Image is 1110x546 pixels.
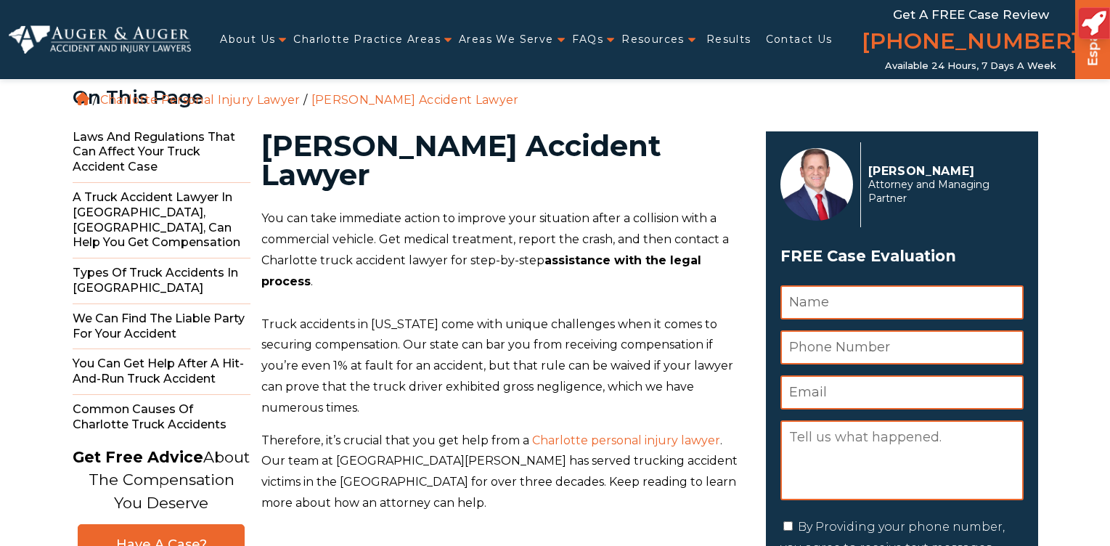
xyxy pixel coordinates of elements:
[76,92,89,105] a: Home
[73,304,250,350] span: We Can Find the Liable Party for Your Accident
[261,211,729,267] span: You can take immediate action to improve your situation after a collision with a commercial vehic...
[73,123,250,183] span: Laws and Regulations that Can Affect Your Truck Accident Case
[73,395,250,440] span: Common Causes of Charlotte Truck Accidents
[868,164,1016,178] p: [PERSON_NAME]
[780,243,1024,270] span: FREE Case Evaluation
[100,93,301,107] a: Charlotte Personal Injury Lawyer
[293,25,441,54] a: Charlotte Practice Areas
[73,183,250,258] span: A Truck Accident Lawyer in [GEOGRAPHIC_DATA], [GEOGRAPHIC_DATA], Can Help You Get Compensation
[780,148,853,221] img: Herbert Auger
[261,317,733,415] span: Truck accidents in [US_STATE] come with unique challenges when it comes to securing compensation....
[308,93,523,107] li: [PERSON_NAME] Accident Lawyer
[621,25,685,54] a: Resources
[9,25,191,53] img: Auger & Auger Accident and Injury Lawyers Logo
[780,285,1024,319] input: Name
[459,25,554,54] a: Areas We Serve
[780,330,1024,364] input: Phone Number
[862,25,1080,60] a: [PHONE_NUMBER]
[706,25,751,54] a: Results
[311,274,313,288] span: .
[261,433,738,510] span: . Our team at [GEOGRAPHIC_DATA][PERSON_NAME] has served trucking accident victims in the [GEOGRAP...
[73,258,250,304] span: Types of Truck Accidents in [GEOGRAPHIC_DATA]
[261,253,701,288] b: assistance with the legal process
[73,349,250,395] span: You Can Get Help After a Hit-and-Run Truck Accident
[885,60,1056,72] span: Available 24 Hours, 7 Days a Week
[529,433,720,447] a: Charlotte personal injury lawyer
[261,433,529,447] span: Therefore, it’s crucial that you get help from a
[868,178,1016,205] span: Attorney and Managing Partner
[766,25,833,54] a: Contact Us
[780,375,1024,409] input: Email
[572,25,604,54] a: FAQs
[532,433,720,447] span: Charlotte personal injury lawyer
[893,7,1049,22] span: Get a FREE Case Review
[73,448,203,466] strong: Get Free Advice
[220,25,275,54] a: About Us
[261,131,748,190] h1: [PERSON_NAME] Accident Lawyer
[73,446,250,515] p: About The Compensation You Deserve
